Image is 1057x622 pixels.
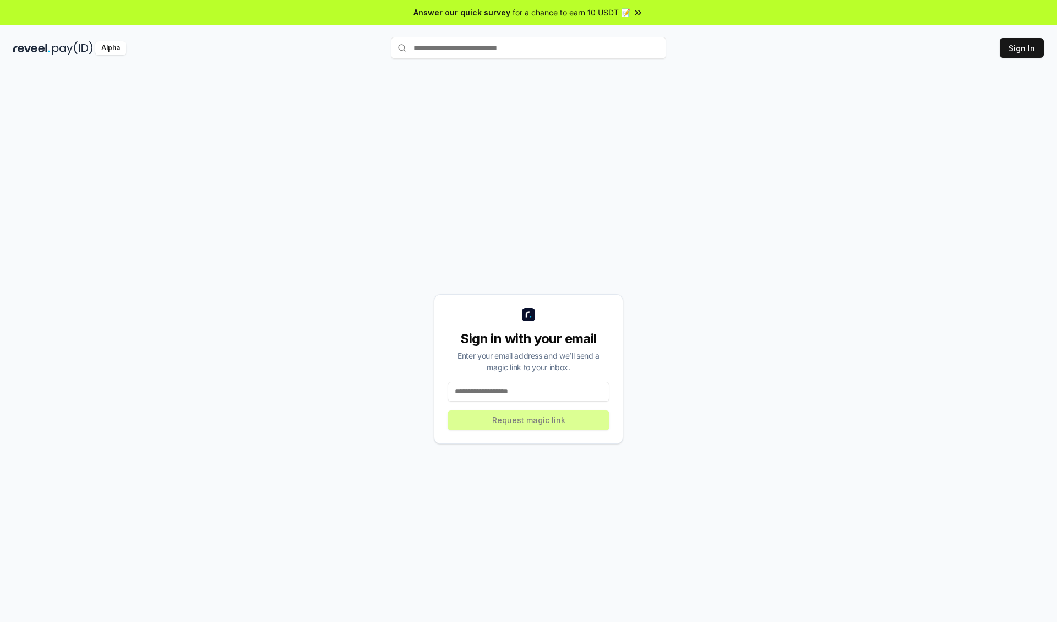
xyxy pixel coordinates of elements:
div: Enter your email address and we’ll send a magic link to your inbox. [448,350,609,373]
span: for a chance to earn 10 USDT 📝 [513,7,630,18]
img: pay_id [52,41,93,55]
div: Alpha [95,41,126,55]
button: Sign In [1000,38,1044,58]
img: logo_small [522,308,535,321]
div: Sign in with your email [448,330,609,348]
span: Answer our quick survey [413,7,510,18]
img: reveel_dark [13,41,50,55]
